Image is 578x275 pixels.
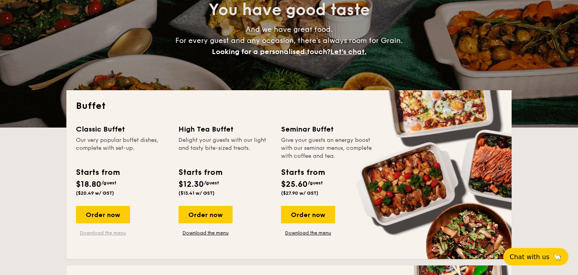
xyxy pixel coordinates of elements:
span: Chat with us [510,253,549,261]
div: Give your guests an energy boost with our seminar menus, complete with coffee and tea. [281,136,374,160]
div: Seminar Buffet [281,124,374,135]
span: $25.60 [281,180,308,189]
span: Looking for a personalised touch? [212,47,330,56]
div: Starts from [178,167,222,178]
a: Download the menu [281,230,335,236]
span: ($20.49 w/ GST) [76,190,114,196]
span: /guest [204,180,219,186]
span: Let's chat. [330,47,367,56]
span: /guest [101,180,116,186]
span: You have good taste [209,0,370,19]
div: Order now [178,206,233,223]
div: Order now [76,206,130,223]
a: Download the menu [178,230,233,236]
span: 🦙 [553,252,562,261]
div: Our very popular buffet dishes, complete with set-up. [76,136,169,160]
div: Classic Buffet [76,124,169,135]
span: ($13.41 w/ GST) [178,190,215,196]
h2: Buffet [76,100,502,112]
span: /guest [308,180,323,186]
div: Starts from [76,167,119,178]
a: Download the menu [76,230,130,236]
button: Chat with us🦙 [503,248,568,265]
div: High Tea Buffet [178,124,272,135]
div: Delight your guests with our light and tasty bite-sized treats. [178,136,272,160]
span: $18.80 [76,180,101,189]
span: And we have great food. For every guest and any occasion, there’s always room for Grain. [175,25,403,56]
div: Starts from [281,167,324,178]
span: ($27.90 w/ GST) [281,190,318,196]
span: $12.30 [178,180,204,189]
div: Order now [281,206,335,223]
